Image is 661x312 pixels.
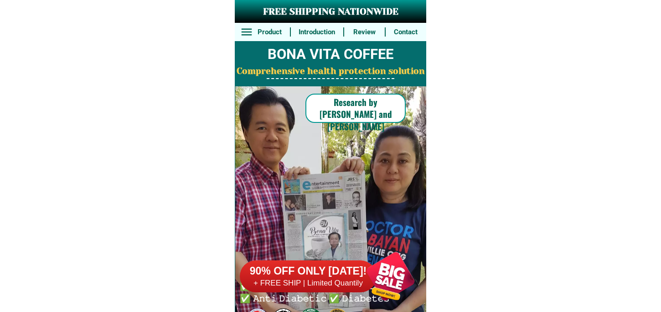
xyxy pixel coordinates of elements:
h6: + FREE SHIP | Limited Quantily [240,278,377,288]
h6: Introduction [296,27,338,37]
h6: Contact [390,27,421,37]
h6: Review [349,27,380,37]
h6: Product [254,27,285,37]
h3: FREE SHIPPING NATIONWIDE [235,5,426,19]
h6: Research by [PERSON_NAME] and [PERSON_NAME] [305,96,406,132]
h2: BONA VITA COFFEE [235,44,426,65]
h6: 90% OFF ONLY [DATE]! [240,264,377,278]
h2: Comprehensive health protection solution [235,65,426,78]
